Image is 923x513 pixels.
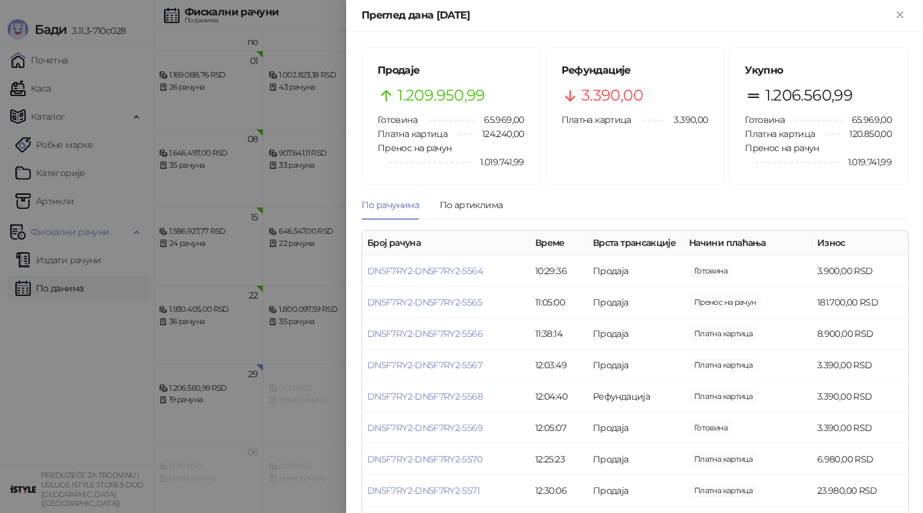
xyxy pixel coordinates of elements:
div: По артиклима [440,198,503,212]
td: 3.390,00 RSD [812,412,908,444]
span: Пренос на рачун [745,142,819,154]
td: 12:30:06 [530,475,588,507]
h5: Рефундације [561,63,708,78]
td: 10:29:36 [530,256,588,287]
th: Начини плаћања [684,231,812,256]
span: Готовина [378,114,417,126]
th: Број рачуна [362,231,530,256]
span: 3.390,00 [689,358,758,372]
span: Готовина [745,114,785,126]
th: Време [530,231,588,256]
span: 65.969,00 [843,113,892,127]
td: Продаја [588,350,684,381]
td: 11:05:00 [530,287,588,318]
span: 3.900,00 [689,264,733,278]
span: 8.900,00 [689,327,758,341]
td: 11:38:14 [530,318,588,350]
td: 181.700,00 RSD [812,287,908,318]
a: DN5F7RY2-DN5F7RY2-5564 [367,265,483,277]
span: Платна картица [378,128,447,140]
td: 12:05:07 [530,412,588,444]
a: DN5F7RY2-DN5F7RY2-5567 [367,359,482,371]
span: 1.206.560,99 [765,83,852,108]
td: Продаја [588,287,684,318]
td: Продаја [588,475,684,507]
td: 8.900,00 RSD [812,318,908,350]
td: 3.390,00 RSD [812,350,908,381]
td: 12:04:40 [530,381,588,412]
span: 1.019.741,99 [471,155,524,169]
span: 3.390,00 [581,83,643,108]
td: 12:25:23 [530,444,588,475]
span: Платна картица [745,128,815,140]
a: DN5F7RY2-DN5F7RY2-5569 [367,422,483,434]
span: 1.209.950,99 [397,83,485,108]
th: Износ [812,231,908,256]
h5: Укупно [745,63,892,78]
th: Врста трансакције [588,231,684,256]
span: 120.850,00 [840,127,892,141]
span: 1.019.741,99 [839,155,892,169]
span: Пренос на рачун [378,142,451,154]
td: Рефундација [588,381,684,412]
td: 3.390,00 RSD [812,381,908,412]
span: Платна картица [561,114,631,126]
div: Преглед дана [DATE] [362,8,892,23]
span: 6.980,00 [689,452,758,466]
td: 23.980,00 RSD [812,475,908,507]
td: Продаја [588,256,684,287]
a: DN5F7RY2-DN5F7RY2-5566 [367,328,483,339]
span: 3.390,00 [689,389,758,403]
span: 65.969,00 [475,113,524,127]
span: 3.390,00 [665,113,708,127]
a: DN5F7RY2-DN5F7RY2-5571 [367,485,479,496]
a: DN5F7RY2-DN5F7RY2-5568 [367,391,483,402]
span: 124.240,00 [473,127,524,141]
td: Продаја [588,412,684,444]
a: DN5F7RY2-DN5F7RY2-5570 [367,453,482,465]
div: По рачунима [362,198,419,212]
a: DN5F7RY2-DN5F7RY2-5565 [367,297,482,308]
td: 12:03:49 [530,350,588,381]
button: Close [892,8,908,23]
span: 181.700,00 [689,295,761,309]
td: Продаја [588,318,684,350]
td: Продаја [588,444,684,475]
h5: Продаје [378,63,524,78]
span: 23.980,00 [689,484,758,498]
td: 3.900,00 RSD [812,256,908,287]
span: 3.390,00 [689,421,733,435]
td: 6.980,00 RSD [812,444,908,475]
